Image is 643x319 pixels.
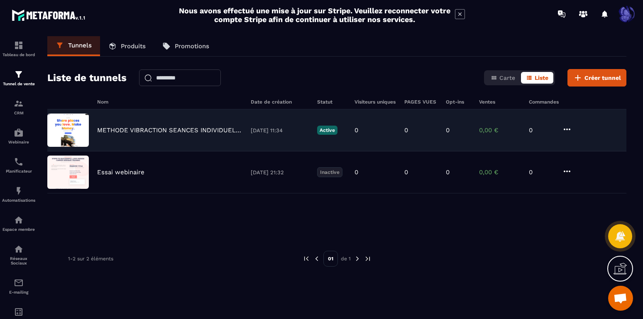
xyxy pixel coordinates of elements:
p: Automatisations [2,198,35,203]
a: automationsautomationsAutomatisations [2,180,35,209]
p: Active [317,126,337,135]
p: 0 [446,126,450,134]
p: 1-2 sur 2 éléments [68,256,113,262]
h2: Nous avons effectué une mise à jour sur Stripe. Veuillez reconnecter votre compte Stripe afin de ... [178,6,451,24]
img: next [354,255,361,262]
a: social-networksocial-networkRéseaux Sociaux [2,238,35,272]
p: Essai webinaire [97,168,144,176]
p: Espace membre [2,227,35,232]
a: Promotions [154,36,218,56]
img: automations [14,186,24,196]
img: image [47,156,89,189]
h6: PAGES VUES [404,99,438,105]
span: Carte [499,74,515,81]
img: formation [14,40,24,50]
img: scheduler [14,157,24,167]
h6: Date de création [251,99,309,105]
a: automationsautomationsEspace membre [2,209,35,238]
p: 0 [529,168,554,176]
p: 0 [404,168,408,176]
h2: Liste de tunnels [47,69,127,86]
p: CRM [2,111,35,115]
h6: Nom [97,99,242,105]
p: de 1 [341,255,351,262]
p: Réseaux Sociaux [2,256,35,265]
p: [DATE] 21:32 [251,169,309,176]
button: Créer tunnel [567,69,626,87]
a: schedulerschedulerPlanificateur [2,151,35,180]
p: 0,00 € [479,168,521,176]
p: 0 [404,126,408,134]
img: formation [14,69,24,79]
a: formationformationTunnel de vente [2,63,35,92]
p: 0 [355,126,358,134]
h6: Statut [317,99,346,105]
a: Tunnels [47,36,100,56]
img: image [47,114,89,147]
p: Tunnel de vente [2,82,35,86]
p: Promotions [175,42,209,50]
p: METHODE VIBRACTION SEANCES INDIVIDUELLES [97,126,242,134]
a: Open chat [608,286,633,311]
img: formation [14,99,24,109]
p: Planificateur [2,169,35,173]
img: prev [313,255,320,262]
a: formationformationCRM [2,92,35,121]
h6: Opt-ins [446,99,471,105]
p: Webinaire [2,140,35,144]
a: automationsautomationsWebinaire [2,121,35,151]
img: automations [14,128,24,138]
p: E-mailing [2,290,35,294]
img: next [364,255,372,262]
p: Tunnels [68,42,92,49]
span: Liste [535,74,548,81]
p: 0 [529,126,554,134]
img: social-network [14,244,24,254]
p: Tableau de bord [2,52,35,57]
span: Créer tunnel [584,74,621,82]
img: prev [303,255,310,262]
p: Inactive [317,167,342,177]
button: Carte [486,72,520,84]
img: logo [12,7,86,22]
h6: Commandes [529,99,559,105]
h6: Visiteurs uniques [355,99,396,105]
img: accountant [14,307,24,317]
img: automations [14,215,24,225]
p: [DATE] 11:34 [251,127,309,134]
a: Produits [100,36,154,56]
p: 0 [446,168,450,176]
a: emailemailE-mailing [2,272,35,301]
p: Produits [121,42,146,50]
p: 01 [323,251,338,267]
a: formationformationTableau de bord [2,34,35,63]
p: 0,00 € [479,126,521,134]
p: 0 [355,168,358,176]
h6: Ventes [479,99,521,105]
button: Liste [521,72,553,84]
img: email [14,278,24,288]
